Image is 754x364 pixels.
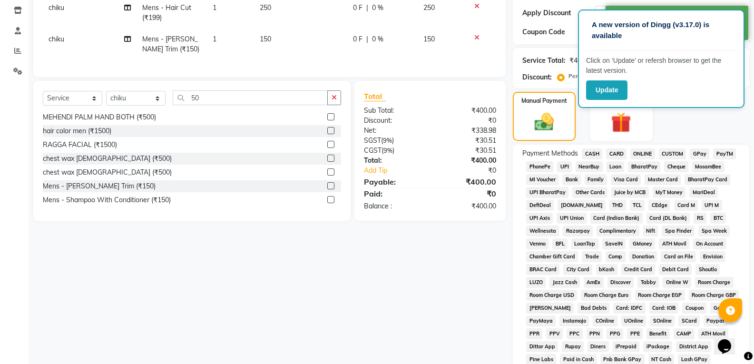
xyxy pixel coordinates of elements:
img: _gift.svg [605,110,637,135]
span: SaveIN [602,238,626,249]
span: PhonePe [526,161,553,172]
span: 1 [213,3,216,12]
span: Room Charge USD [526,290,577,301]
span: Razorpay [563,226,593,236]
span: UPI [557,161,572,172]
span: UOnline [621,315,646,326]
span: Complimentary [597,226,639,236]
span: 0 % [372,3,383,13]
span: bKash [596,264,617,275]
span: Visa Card [611,174,641,185]
div: Coupon Code [522,27,595,37]
span: CUSTOM [659,148,686,159]
button: Update [586,80,627,100]
div: chest wax [DEMOGRAPHIC_DATA] (₹500) [43,167,172,177]
span: Spa Week [698,226,730,236]
div: ( ) [357,146,430,156]
span: COnline [593,315,617,326]
span: LoanTap [571,238,598,249]
span: | [366,34,368,44]
span: RS [694,213,706,224]
div: Discount: [522,72,552,82]
span: Dittor App [526,341,558,352]
span: PayTM [713,148,736,159]
span: Juice by MCB [611,187,649,198]
span: 250 [260,3,271,12]
div: ₹30.51 [430,136,503,146]
div: Discount: [357,116,430,126]
div: Apply Discount [522,8,595,18]
div: hair color men (₹1500) [43,126,111,136]
div: ₹30.51 [430,146,503,156]
div: ₹400.00 [569,56,594,66]
span: Trade [582,251,602,262]
span: SCard [678,315,700,326]
div: Mens - Shampoo With Conditioner (₹150) [43,195,171,205]
span: Total [364,91,386,101]
span: MariDeal [689,187,718,198]
span: LUZO [526,277,546,288]
span: CEdge [648,200,670,211]
span: Wellnessta [526,226,559,236]
span: District App [676,341,711,352]
div: Paid: [357,188,430,199]
span: PPV [546,328,563,339]
span: BFL [552,238,568,249]
span: On Account [693,238,726,249]
span: BharatPay Card [685,174,730,185]
span: Nift [643,226,658,236]
span: Bank [562,174,581,185]
span: 0 F [353,34,362,44]
span: MyT Money [653,187,686,198]
div: ₹338.98 [430,126,503,136]
div: ₹400.00 [430,156,503,166]
span: Online W [663,277,691,288]
span: Rupay [562,341,584,352]
span: SGST [364,136,381,145]
span: chiku [49,35,64,43]
span: Venmo [526,238,548,249]
span: BharatPay [628,161,660,172]
span: BRAC Card [526,264,559,275]
span: Donation [629,251,657,262]
span: Card (DL Bank) [646,213,690,224]
span: PPC [567,328,583,339]
span: BTC [710,213,726,224]
span: Jazz Cash [549,277,580,288]
span: Card (Indian Bank) [590,213,643,224]
div: ₹0 [430,188,503,199]
span: GPay [690,148,709,159]
span: 250 [423,3,435,12]
span: Card: IDFC [613,303,646,314]
span: Room Charge Euro [581,290,631,301]
span: MosamBee [692,161,725,172]
span: 0 F [353,3,362,13]
span: Shoutlo [695,264,720,275]
span: Tabby [637,277,659,288]
span: Gcash [710,303,731,314]
div: Balance : [357,201,430,211]
label: Percentage [568,72,599,80]
div: Mens - [PERSON_NAME] Trim (₹150) [43,181,156,191]
span: Discover [607,277,634,288]
div: MEHENDI PALM HAND BOTH (₹500) [43,112,156,122]
span: Family [585,174,607,185]
span: Room Charge [695,277,734,288]
span: CARD [606,148,627,159]
span: Master Card [645,174,681,185]
span: PPE [627,328,643,339]
span: City Card [563,264,592,275]
img: _cash.svg [529,111,560,133]
span: Loan [607,161,625,172]
span: iPackage [643,341,672,352]
p: A new version of Dingg (v3.17.0) is available [592,20,731,41]
div: RAGGA FACIAL (₹1500) [43,140,117,150]
span: Coupon [682,303,706,314]
span: SOnline [650,315,675,326]
span: Paypal [704,315,727,326]
div: ₹400.00 [430,201,503,211]
span: CGST [364,146,382,155]
span: TCL [630,200,645,211]
span: ONLINE [630,148,655,159]
span: Credit Card [621,264,656,275]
